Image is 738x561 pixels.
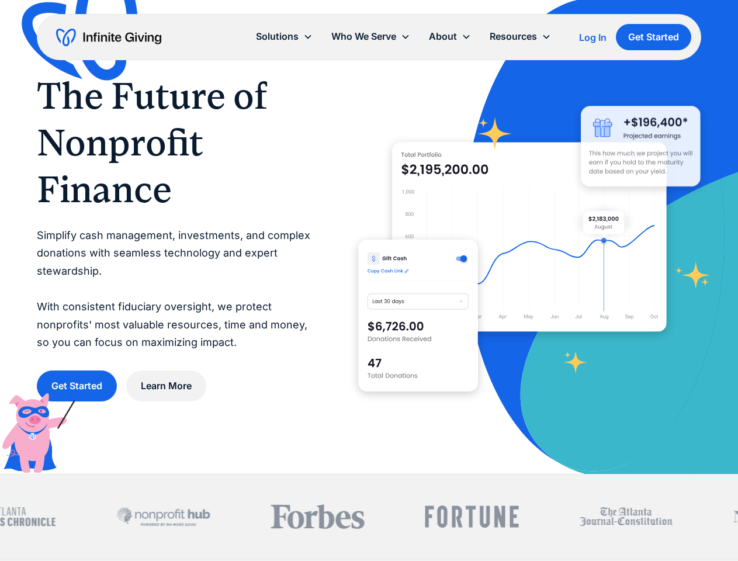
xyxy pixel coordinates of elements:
div: Resources [490,29,537,44]
a: Get Started [37,370,117,401]
div: Resources [480,24,560,49]
div: Solutions [247,24,322,49]
div: Solutions [256,29,299,44]
h1: The Future of Nonprofit Finance [37,72,311,213]
a: home [56,28,161,47]
div: About [420,24,480,49]
img: fundraising star [675,262,710,289]
a: Get Started [616,24,691,50]
a: Learn More [126,370,206,401]
a: Log In [579,30,607,44]
div: About [429,29,457,44]
div: Who We Serve [331,29,396,44]
div: Who We Serve [322,24,420,49]
p: Simplify cash management, investments, and complex donations with seamless technology and expert ... [37,227,311,352]
div: Log In [579,33,607,42]
img: nonprofit donation platform [392,142,667,331]
img: donation software for nonprofits [358,240,478,391]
